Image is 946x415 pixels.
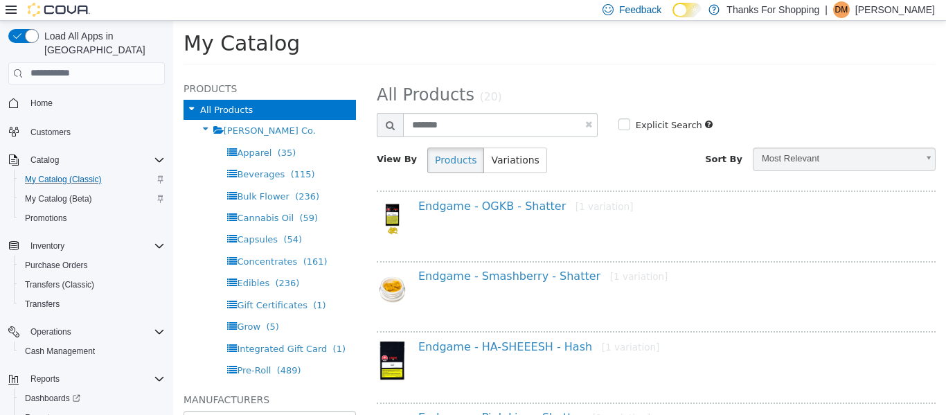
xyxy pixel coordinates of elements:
button: Catalog [3,150,170,170]
p: | [825,1,828,18]
button: Transfers (Classic) [14,275,170,294]
span: Customers [25,123,165,140]
a: Endgame - Pink Linx - Shatter[1 variation] [245,390,477,403]
span: Reports [30,373,60,385]
span: Inventory [25,238,165,254]
span: Inventory [30,240,64,251]
a: Endgame - OGKB - Shatter[1 variation] [245,179,461,192]
span: Grow [64,301,87,311]
span: My Catalog (Beta) [25,193,92,204]
span: View By [204,133,244,143]
span: [PERSON_NAME] Co. [51,105,143,115]
button: Purchase Orders [14,256,170,275]
img: Cova [28,3,90,17]
span: (236) [122,170,146,181]
span: Cash Management [19,343,165,360]
button: Operations [25,324,77,340]
span: Home [30,98,53,109]
small: [1 variation] [402,180,461,191]
span: My Catalog (Classic) [19,171,165,188]
small: [1 variation] [420,391,478,403]
span: (1) [140,279,152,290]
p: Thanks For Shopping [726,1,819,18]
span: Feedback [619,3,661,17]
span: Apparel [64,127,98,137]
span: DM [835,1,848,18]
span: Integrated Gift Card [64,323,154,333]
span: (236) [102,257,126,267]
small: [1 variation] [437,250,495,261]
a: Cash Management [19,343,100,360]
span: Transfers (Classic) [25,279,94,290]
span: Pre-Roll [64,344,98,355]
span: Dashboards [25,393,80,404]
span: Most Relevant [580,127,744,149]
span: (161) [130,236,154,246]
span: (5) [93,301,105,311]
label: Explicit Search [459,98,529,112]
span: Bulk Flower [64,170,116,181]
button: Reports [25,371,65,387]
span: Edibles [64,257,96,267]
span: Load All Apps in [GEOGRAPHIC_DATA] [39,29,165,57]
span: Home [25,94,165,112]
a: Transfers [19,296,65,312]
span: (489) [104,344,128,355]
span: Capsules [64,213,105,224]
button: Products [254,127,311,152]
h5: Manufacturers [10,371,183,387]
span: My Catalog [10,10,127,35]
a: Purchase Orders [19,257,93,274]
span: Gift Certificates [64,279,134,290]
span: My Catalog (Beta) [19,191,165,207]
a: Dashboards [14,389,170,408]
a: Customers [25,124,76,141]
h5: Products [10,60,183,76]
span: (59) [126,192,145,202]
span: Transfers [25,299,60,310]
a: My Catalog (Classic) [19,171,107,188]
span: Transfers (Classic) [19,276,165,293]
span: Customers [30,127,71,138]
span: (35) [105,127,123,137]
span: Dashboards [19,390,165,407]
span: (54) [110,213,129,224]
button: Customers [3,121,170,141]
span: Cannabis Oil [64,192,121,202]
button: Catalog [25,152,64,168]
div: Daulton MacDonald [833,1,850,18]
span: Concentrates [64,236,124,246]
span: Promotions [25,213,67,224]
p: [PERSON_NAME] [855,1,935,18]
a: Most Relevant [580,127,762,150]
span: Purchase Orders [25,260,88,271]
span: All Products [204,64,301,84]
span: My Catalog (Classic) [25,174,102,185]
img: 150 [204,179,235,218]
button: Operations [3,322,170,342]
button: Reports [3,369,170,389]
span: Transfers [19,296,165,312]
a: Transfers (Classic) [19,276,100,293]
img: 150 [204,320,235,360]
span: Purchase Orders [19,257,165,274]
span: Catalog [25,152,165,168]
a: Endgame - HA-SHEEESH - Hash[1 variation] [245,319,486,333]
span: Operations [25,324,165,340]
span: Beverages [64,148,111,159]
span: Sort By [532,133,569,143]
img: 150 [204,249,235,288]
span: (115) [118,148,142,159]
span: (1) [160,323,172,333]
button: Cash Management [14,342,170,361]
small: [1 variation] [429,321,487,332]
a: Home [25,95,58,112]
span: Operations [30,326,71,337]
button: Transfers [14,294,170,314]
button: Variations [310,127,373,152]
a: Promotions [19,210,73,227]
button: Inventory [3,236,170,256]
span: Reports [25,371,165,387]
span: Cash Management [25,346,95,357]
